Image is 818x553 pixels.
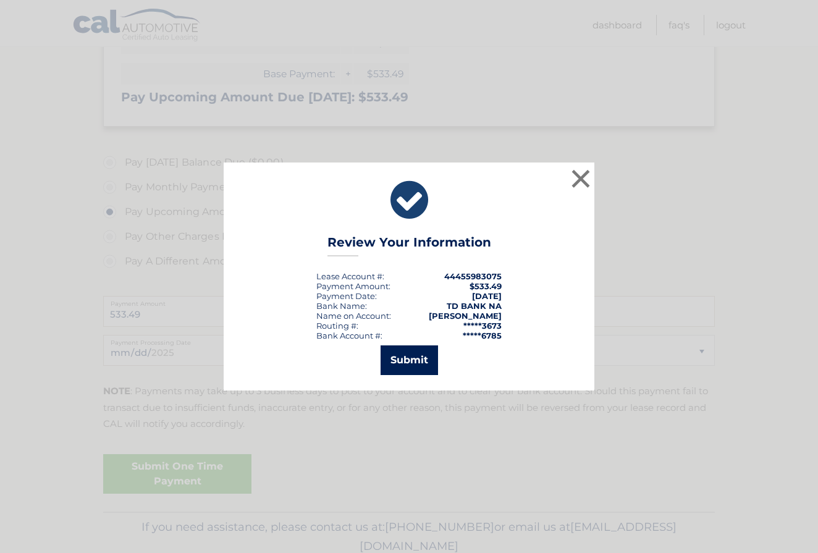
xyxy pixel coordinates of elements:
div: Bank Account #: [316,331,382,340]
strong: 44455983075 [444,271,502,281]
button: Submit [381,345,438,375]
div: Payment Amount: [316,281,390,291]
div: Lease Account #: [316,271,384,281]
h3: Review Your Information [327,235,491,256]
div: Name on Account: [316,311,391,321]
span: Payment Date [316,291,375,301]
button: × [568,166,593,191]
strong: TD BANK NA [447,301,502,311]
span: [DATE] [472,291,502,301]
strong: [PERSON_NAME] [429,311,502,321]
div: : [316,291,377,301]
div: Routing #: [316,321,358,331]
span: $533.49 [470,281,502,291]
div: Bank Name: [316,301,367,311]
